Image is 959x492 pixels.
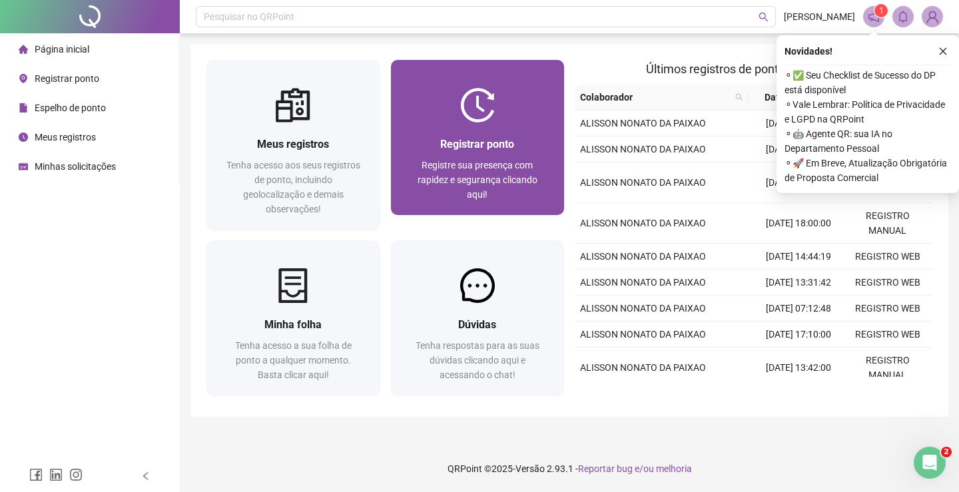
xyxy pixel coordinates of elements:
[784,9,855,24] span: [PERSON_NAME]
[938,47,948,56] span: close
[749,85,836,111] th: Data/Hora
[922,7,942,27] img: 71534
[868,11,880,23] span: notification
[754,244,843,270] td: [DATE] 14:44:19
[19,132,28,142] span: clock-circle
[843,322,932,348] td: REGISTRO WEB
[754,270,843,296] td: [DATE] 13:31:42
[391,240,565,395] a: DúvidasTenha respostas para as suas dúvidas clicando aqui e acessando o chat!
[785,126,951,156] span: ⚬ 🤖 Agente QR: sua IA no Departamento Pessoal
[35,73,99,84] span: Registrar ponto
[580,90,730,105] span: Colaborador
[759,12,769,22] span: search
[580,251,706,262] span: ALISSON NONATO DA PAIXAO
[206,240,380,395] a: Minha folhaTenha acesso a sua folha de ponto a qualquer momento. Basta clicar aqui!
[843,244,932,270] td: REGISTRO WEB
[754,136,843,162] td: [DATE] 13:23:43
[733,87,746,107] span: search
[941,447,952,457] span: 2
[754,203,843,244] td: [DATE] 18:00:00
[914,447,946,479] iframe: Intercom live chat
[843,348,932,388] td: REGISTRO MANUAL
[35,103,106,113] span: Espelho de ponto
[580,144,706,154] span: ALISSON NONATO DA PAIXAO
[580,329,706,340] span: ALISSON NONATO DA PAIXAO
[257,138,329,150] span: Meus registros
[226,160,360,214] span: Tenha acesso aos seus registros de ponto, incluindo geolocalização e demais observações!
[843,203,932,244] td: REGISTRO MANUAL
[754,296,843,322] td: [DATE] 07:12:48
[754,111,843,136] td: [DATE] 14:14:25
[235,340,352,380] span: Tenha acesso a sua folha de ponto a qualquer momento. Basta clicar aqui!
[19,45,28,54] span: home
[416,340,539,380] span: Tenha respostas para as suas dúvidas clicando aqui e acessando o chat!
[19,74,28,83] span: environment
[580,177,706,188] span: ALISSON NONATO DA PAIXAO
[785,97,951,126] span: ⚬ Vale Lembrar: Política de Privacidade e LGPD na QRPoint
[580,303,706,314] span: ALISSON NONATO DA PAIXAO
[580,362,706,373] span: ALISSON NONATO DA PAIXAO
[754,162,843,203] td: [DATE] 08:00:00
[754,322,843,348] td: [DATE] 17:10:00
[580,118,706,128] span: ALISSON NONATO DA PAIXAO
[785,44,832,59] span: Novidades !
[874,4,888,17] sup: 1
[785,68,951,97] span: ⚬ ✅ Seu Checklist de Sucesso do DP está disponível
[735,93,743,101] span: search
[843,296,932,322] td: REGISTRO WEB
[264,318,322,331] span: Minha folha
[19,103,28,113] span: file
[879,6,884,15] span: 1
[35,44,89,55] span: Página inicial
[458,318,496,331] span: Dúvidas
[843,270,932,296] td: REGISTRO WEB
[49,468,63,481] span: linkedin
[69,468,83,481] span: instagram
[19,162,28,171] span: schedule
[754,90,820,105] span: Data/Hora
[391,60,565,215] a: Registrar pontoRegistre sua presença com rapidez e segurança clicando aqui!
[440,138,514,150] span: Registrar ponto
[515,463,545,474] span: Versão
[180,445,959,492] footer: QRPoint © 2025 - 2.93.1 -
[754,348,843,388] td: [DATE] 13:42:00
[418,160,537,200] span: Registre sua presença com rapidez e segurança clicando aqui!
[35,161,116,172] span: Minhas solicitações
[141,471,151,481] span: left
[578,463,692,474] span: Reportar bug e/ou melhoria
[897,11,909,23] span: bell
[206,60,380,230] a: Meus registrosTenha acesso aos seus registros de ponto, incluindo geolocalização e demais observa...
[646,62,861,76] span: Últimos registros de ponto sincronizados
[35,132,96,142] span: Meus registros
[580,218,706,228] span: ALISSON NONATO DA PAIXAO
[785,156,951,185] span: ⚬ 🚀 Em Breve, Atualização Obrigatória de Proposta Comercial
[580,277,706,288] span: ALISSON NONATO DA PAIXAO
[29,468,43,481] span: facebook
